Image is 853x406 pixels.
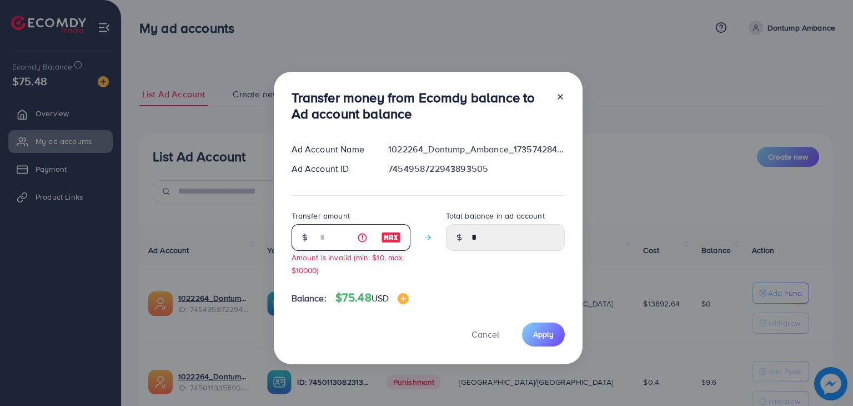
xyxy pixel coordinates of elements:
[283,143,380,156] div: Ad Account Name
[522,323,565,346] button: Apply
[372,292,389,304] span: USD
[446,210,545,221] label: Total balance in ad account
[335,291,409,305] h4: $75.48
[292,252,405,275] small: Amount is invalid (min: $10, max: $10000)
[398,293,409,304] img: image
[533,329,554,340] span: Apply
[458,323,513,346] button: Cancel
[292,210,350,221] label: Transfer amount
[283,162,380,175] div: Ad Account ID
[379,162,573,175] div: 7454958722943893505
[381,231,401,244] img: image
[292,292,327,305] span: Balance:
[292,90,547,122] h3: Transfer money from Ecomdy balance to Ad account balance
[471,328,499,340] span: Cancel
[379,143,573,156] div: 1022264_Dontump_Ambance_1735742847027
